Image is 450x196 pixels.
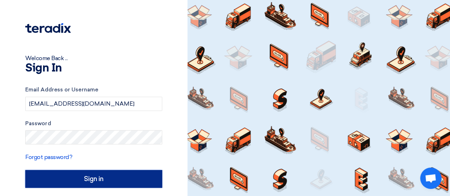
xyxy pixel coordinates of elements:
[25,63,162,74] h1: Sign In
[25,170,162,188] input: Sign in
[420,168,441,189] a: Open chat
[25,23,71,33] img: Teradix logo
[25,154,72,160] a: Forgot password?
[25,86,162,94] label: Email Address or Username
[25,97,162,111] input: Enter your business email or username
[25,54,162,63] div: Welcome Back ...
[25,120,162,128] label: Password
